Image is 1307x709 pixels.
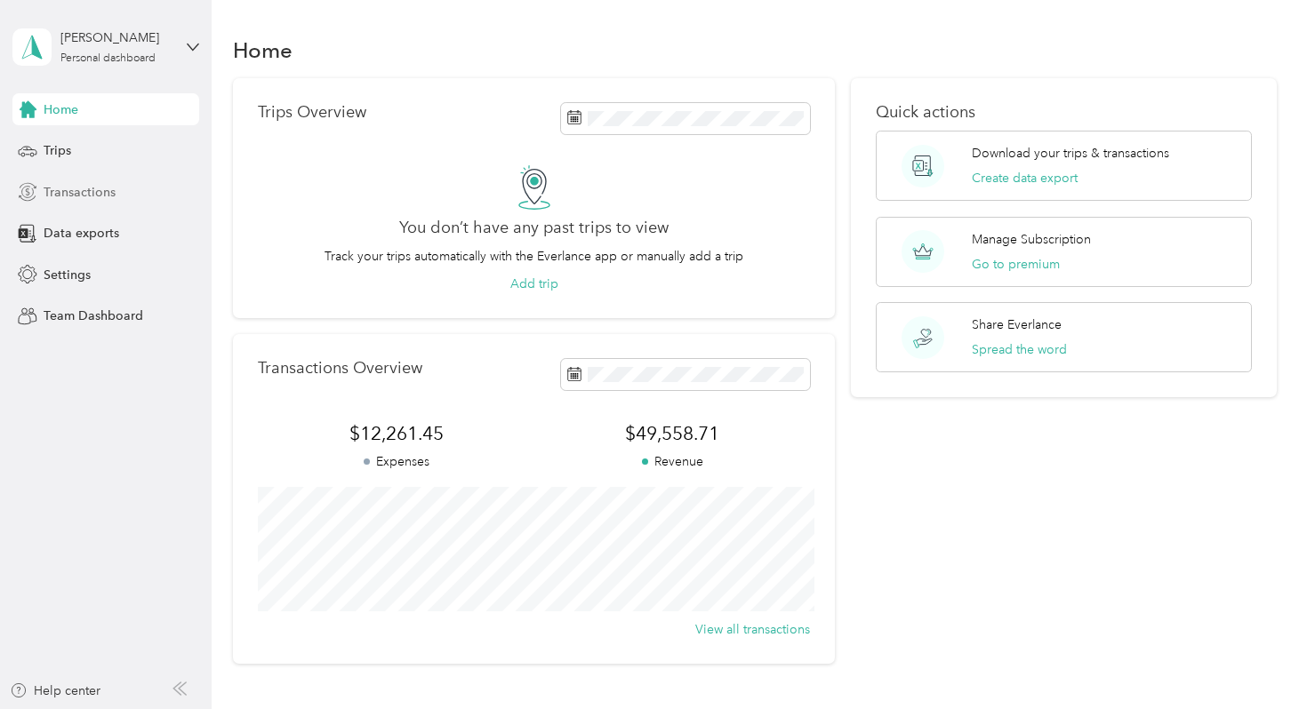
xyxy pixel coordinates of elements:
[972,255,1060,274] button: Go to premium
[258,452,534,471] p: Expenses
[510,275,558,293] button: Add trip
[44,307,143,325] span: Team Dashboard
[60,53,156,64] div: Personal dashboard
[44,266,91,284] span: Settings
[44,183,116,202] span: Transactions
[44,141,71,160] span: Trips
[258,103,366,122] p: Trips Overview
[233,41,293,60] h1: Home
[60,28,172,47] div: [PERSON_NAME]
[695,620,810,639] button: View all transactions
[399,219,669,237] h2: You don’t have any past trips to view
[534,452,811,471] p: Revenue
[972,144,1169,163] p: Download your trips & transactions
[972,340,1067,359] button: Spread the word
[972,169,1078,187] button: Create data export
[972,315,1062,334] p: Share Everlance
[258,359,422,378] p: Transactions Overview
[876,103,1252,122] p: Quick actions
[10,681,100,700] button: Help center
[1207,609,1307,709] iframe: Everlance-gr Chat Button Frame
[44,224,119,243] span: Data exports
[44,100,78,119] span: Home
[972,230,1091,249] p: Manage Subscription
[325,247,743,266] p: Track your trips automatically with the Everlance app or manually add a trip
[258,421,534,446] span: $12,261.45
[534,421,811,446] span: $49,558.71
